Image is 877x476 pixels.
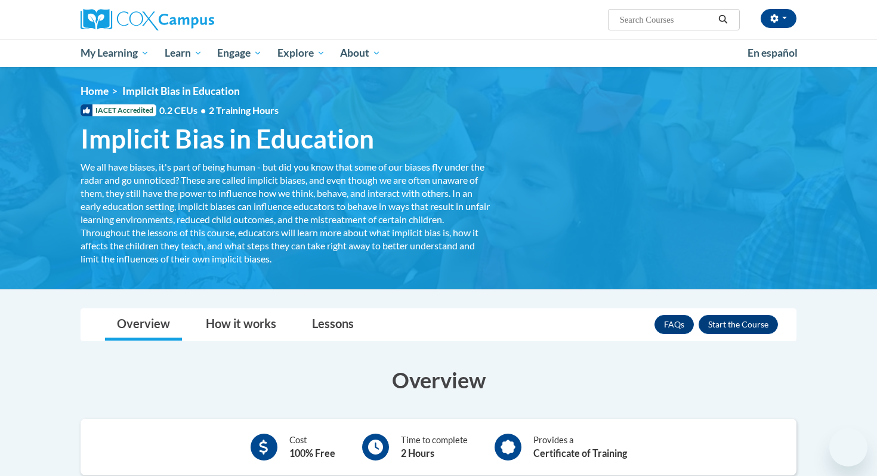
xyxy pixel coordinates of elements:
[699,315,778,334] button: Enroll
[401,447,434,459] b: 2 Hours
[81,365,796,395] h3: Overview
[217,46,262,60] span: Engage
[194,309,288,341] a: How it works
[81,9,307,30] a: Cox Campus
[122,85,240,97] span: Implicit Bias in Education
[289,447,335,459] b: 100% Free
[200,104,206,116] span: •
[105,309,182,341] a: Overview
[277,46,325,60] span: Explore
[81,9,214,30] img: Cox Campus
[533,447,627,459] b: Certificate of Training
[81,123,374,154] span: Implicit Bias in Education
[157,39,210,67] a: Learn
[714,13,732,27] button: Search
[740,41,805,66] a: En español
[81,160,492,265] div: We all have biases, it's part of being human - but did you know that some of our biases fly under...
[340,46,381,60] span: About
[209,104,279,116] span: 2 Training Hours
[270,39,333,67] a: Explore
[401,434,468,460] div: Time to complete
[533,434,627,460] div: Provides a
[63,39,814,67] div: Main menu
[300,309,366,341] a: Lessons
[165,46,202,60] span: Learn
[619,13,714,27] input: Search Courses
[748,47,798,59] span: En español
[289,434,335,460] div: Cost
[81,46,149,60] span: My Learning
[829,428,867,466] iframe: Button to launch messaging window
[209,39,270,67] a: Engage
[73,39,157,67] a: My Learning
[333,39,389,67] a: About
[761,9,796,28] button: Account Settings
[81,85,109,97] a: Home
[81,104,156,116] span: IACET Accredited
[159,104,279,117] span: 0.2 CEUs
[654,315,694,334] a: FAQs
